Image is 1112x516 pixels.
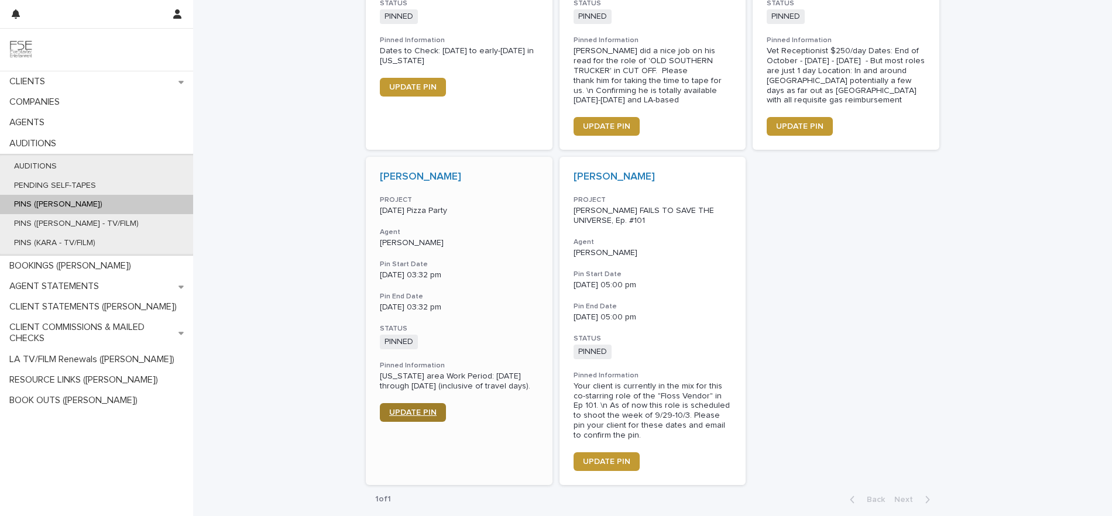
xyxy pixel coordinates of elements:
[5,138,66,149] p: AUDITIONS
[9,38,33,61] img: 9JgRvJ3ETPGCJDhvPVA5
[5,301,186,312] p: CLIENT STATEMENTS ([PERSON_NAME])
[380,292,538,301] h3: Pin End Date
[5,354,184,365] p: LA TV/FILM Renewals ([PERSON_NAME])
[5,76,54,87] p: CLIENTS
[5,199,112,209] p: PINS ([PERSON_NAME])
[574,371,732,380] h3: Pinned Information
[574,206,732,226] p: [PERSON_NAME] FAILS TO SAVE THE UNIVERSE, Ep. #101
[389,83,437,91] span: UPDATE PIN
[574,36,732,45] h3: Pinned Information
[767,36,925,45] h3: Pinned Information
[574,195,732,205] h3: PROJECT
[894,496,920,504] span: Next
[380,302,538,312] p: [DATE] 03:32 pm
[574,46,732,105] div: [PERSON_NAME] did a nice job on his read for the role of 'OLD SOUTHERN TRUCKER' in CUT OFF. Pleas...
[380,36,538,45] h3: Pinned Information
[574,334,732,343] h3: STATUS
[380,238,538,248] p: [PERSON_NAME]
[5,281,108,292] p: AGENT STATEMENTS
[776,122,823,130] span: UPDATE PIN
[380,403,446,422] a: UPDATE PIN
[5,219,148,229] p: PINS ([PERSON_NAME] - TV/FILM)
[380,260,538,269] h3: Pin Start Date
[5,238,105,248] p: PINS (KARA - TV/FILM)
[389,408,437,417] span: UPDATE PIN
[574,302,732,311] h3: Pin End Date
[380,361,538,370] h3: Pinned Information
[860,496,885,504] span: Back
[574,280,732,290] p: [DATE] 05:00 pm
[5,260,140,271] p: BOOKINGS ([PERSON_NAME])
[366,157,552,484] a: [PERSON_NAME] PROJECT[DATE] Pizza PartyAgent[PERSON_NAME]Pin Start Date[DATE] 03:32 pmPin End Dat...
[574,9,612,24] span: PINNED
[5,97,69,108] p: COMPANIES
[574,248,732,258] p: [PERSON_NAME]
[380,228,538,237] h3: Agent
[574,117,640,136] a: UPDATE PIN
[380,78,446,97] a: UPDATE PIN
[767,117,833,136] a: UPDATE PIN
[583,457,630,466] span: UPDATE PIN
[5,181,105,191] p: PENDING SELF-TAPES
[5,161,66,171] p: AUDITIONS
[380,324,538,333] h3: STATUS
[560,157,746,484] a: [PERSON_NAME] PROJECT[PERSON_NAME] FAILS TO SAVE THE UNIVERSE, Ep. #101Agent[PERSON_NAME]Pin Star...
[380,335,418,349] span: PINNED
[5,374,167,386] p: RESOURCE LINKS ([PERSON_NAME])
[574,171,655,184] a: [PERSON_NAME]
[380,46,538,66] div: Dates to Check: [DATE] to early-[DATE] in [US_STATE]
[767,9,805,24] span: PINNED
[380,371,538,391] div: [US_STATE] area Work Period: [DATE] through [DATE] (inclusive of travel days).
[767,46,925,105] div: Vet Receptionist $250/day Dates: End of October - [DATE] - [DATE] - But most roles are just 1 day...
[890,494,939,505] button: Next
[5,117,54,128] p: AGENTS
[574,312,732,322] p: [DATE] 05:00 pm
[574,270,732,279] h3: Pin Start Date
[380,206,538,216] p: [DATE] Pizza Party
[583,122,630,130] span: UPDATE PIN
[380,9,418,24] span: PINNED
[5,322,179,344] p: CLIENT COMMISSIONS & MAILED CHECKS
[574,452,640,471] a: UPDATE PIN
[380,270,538,280] p: [DATE] 03:32 pm
[366,485,400,514] p: 1 of 1
[5,395,147,406] p: BOOK OUTS ([PERSON_NAME])
[380,171,461,184] a: [PERSON_NAME]
[574,238,732,247] h3: Agent
[840,494,890,505] button: Back
[574,345,612,359] span: PINNED
[380,195,538,205] h3: PROJECT
[574,381,732,441] div: Your client is currently in the mix for this co-starring role of the "Floss Vendor" in Ep 101. \n...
